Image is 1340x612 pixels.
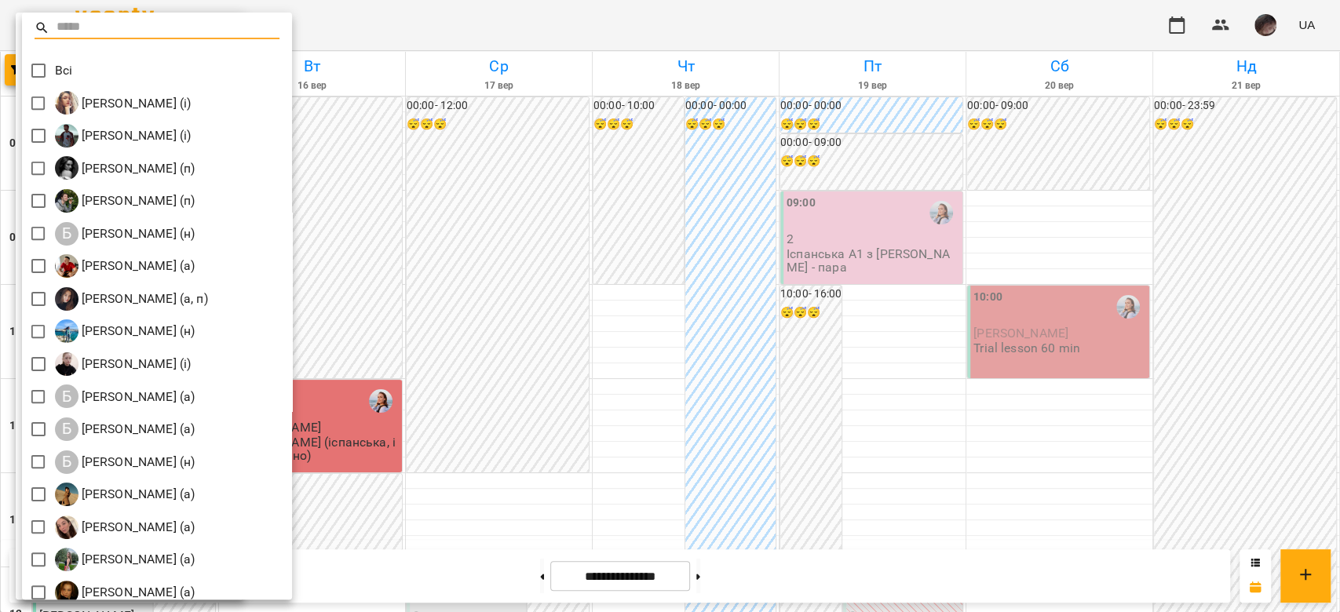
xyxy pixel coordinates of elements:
[55,548,79,571] img: Б
[55,222,195,246] a: Б [PERSON_NAME] (н)
[55,254,79,278] img: Б
[79,322,195,341] p: [PERSON_NAME] (н)
[55,319,79,343] img: Б
[55,254,195,278] a: Б [PERSON_NAME] (а)
[55,189,195,213] a: Б [PERSON_NAME] (п)
[55,483,79,506] img: Б
[55,450,195,474] div: Бондаренко Катерина Сергіївна (н)
[55,483,195,506] div: Брежнєва Катерина Ігорівна (а)
[55,515,195,539] div: Біла Євгенія Олександрівна (а)
[55,483,195,506] a: Б [PERSON_NAME] (а)
[55,384,195,408] div: Богуш Альбіна (а)
[55,319,195,343] a: Б [PERSON_NAME] (н)
[55,156,195,180] div: Андріана Пелипчак (п)
[55,384,195,408] a: Б [PERSON_NAME] (а)
[55,91,79,115] img: І
[79,453,195,472] p: [PERSON_NAME] (н)
[55,515,79,539] img: Б
[55,581,79,604] img: Б
[55,91,192,115] div: Івашура Анна Вікторівна (і)
[55,124,192,148] div: Ілля Закіров (і)
[55,417,79,441] div: Б
[55,124,79,148] img: І
[79,550,195,569] p: [PERSON_NAME] (а)
[55,287,208,311] a: Б [PERSON_NAME] (а, п)
[55,156,79,180] img: А
[79,290,208,308] p: [PERSON_NAME] (а, п)
[55,450,79,474] div: Б
[55,61,72,80] p: Всі
[79,485,195,504] p: [PERSON_NAME] (а)
[55,352,79,376] img: Б
[79,191,195,210] p: [PERSON_NAME] (п)
[79,583,195,602] p: [PERSON_NAME] (а)
[79,94,192,113] p: [PERSON_NAME] (і)
[55,417,195,441] a: Б [PERSON_NAME] (а)
[55,515,195,539] a: Б [PERSON_NAME] (а)
[55,189,79,213] img: Б
[55,581,195,604] a: Б [PERSON_NAME] (а)
[79,388,195,406] p: [PERSON_NAME] (а)
[79,126,192,145] p: [PERSON_NAME] (і)
[55,384,79,408] div: Б
[79,518,195,537] p: [PERSON_NAME] (а)
[55,581,195,604] div: Білоскурська Олександра Романівна (а)
[55,91,192,115] a: І [PERSON_NAME] (і)
[79,355,192,373] p: [PERSON_NAME] (і)
[55,450,195,474] a: Б [PERSON_NAME] (н)
[55,548,195,571] a: Б [PERSON_NAME] (а)
[79,159,195,178] p: [PERSON_NAME] (п)
[55,352,192,376] a: Б [PERSON_NAME] (і)
[55,156,195,180] a: А [PERSON_NAME] (п)
[55,352,192,376] div: Биба Марія Олексіївна (і)
[55,124,192,148] a: І [PERSON_NAME] (і)
[55,222,79,246] div: Б
[55,287,79,311] img: Б
[79,420,195,439] p: [PERSON_NAME] (а)
[55,548,195,571] div: Білокур Катерина (а)
[79,224,195,243] p: [PERSON_NAME] (н)
[79,257,195,275] p: [PERSON_NAME] (а)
